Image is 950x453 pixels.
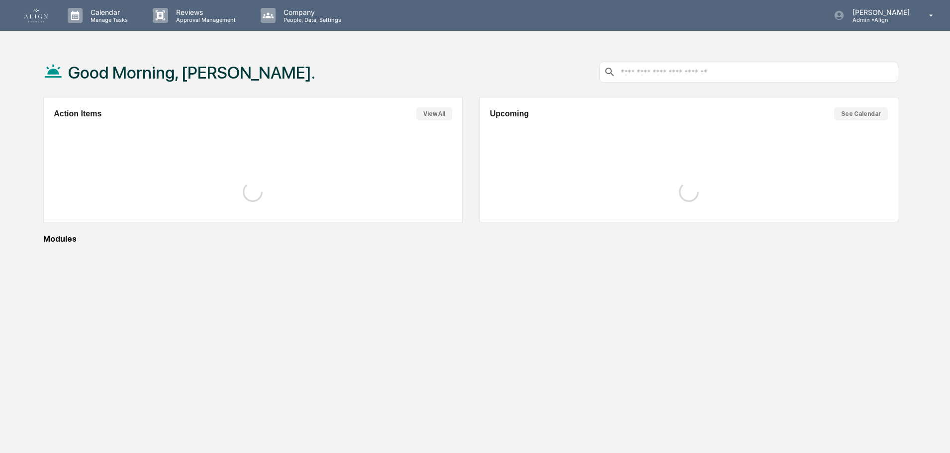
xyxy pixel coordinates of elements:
p: Manage Tasks [83,16,133,23]
p: [PERSON_NAME] [845,8,915,16]
p: Admin • Align [845,16,915,23]
img: logo [24,8,48,22]
p: Reviews [168,8,241,16]
p: Calendar [83,8,133,16]
p: People, Data, Settings [276,16,346,23]
p: Company [276,8,346,16]
div: Modules [43,234,898,244]
button: View All [416,107,452,120]
h1: Good Morning, [PERSON_NAME]. [68,63,315,83]
h2: Action Items [54,109,101,118]
p: Approval Management [168,16,241,23]
button: See Calendar [834,107,888,120]
h2: Upcoming [490,109,529,118]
